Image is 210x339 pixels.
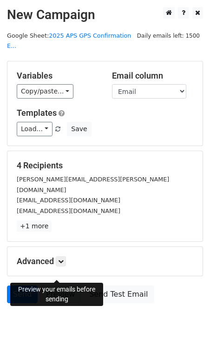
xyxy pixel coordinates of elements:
[17,207,120,214] small: [EMAIL_ADDRESS][DOMAIN_NAME]
[17,160,193,171] h5: 4 Recipients
[17,108,57,118] a: Templates
[17,176,169,193] small: [PERSON_NAME][EMAIL_ADDRESS][PERSON_NAME][DOMAIN_NAME]
[164,294,210,339] iframe: Chat Widget
[134,31,203,41] span: Daily emails left: 1500
[7,32,131,50] small: Google Sheet:
[17,256,193,266] h5: Advanced
[7,7,203,23] h2: New Campaign
[10,283,103,306] div: Preview your emails before sending
[83,286,154,303] a: Send Test Email
[17,220,52,232] a: +1 more
[7,32,131,50] a: 2025 APS GPS Confirmation E...
[17,84,73,99] a: Copy/paste...
[67,122,91,136] button: Save
[7,286,38,303] a: Send
[134,32,203,39] a: Daily emails left: 1500
[112,71,193,81] h5: Email column
[17,122,52,136] a: Load...
[17,197,120,204] small: [EMAIL_ADDRESS][DOMAIN_NAME]
[17,71,98,81] h5: Variables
